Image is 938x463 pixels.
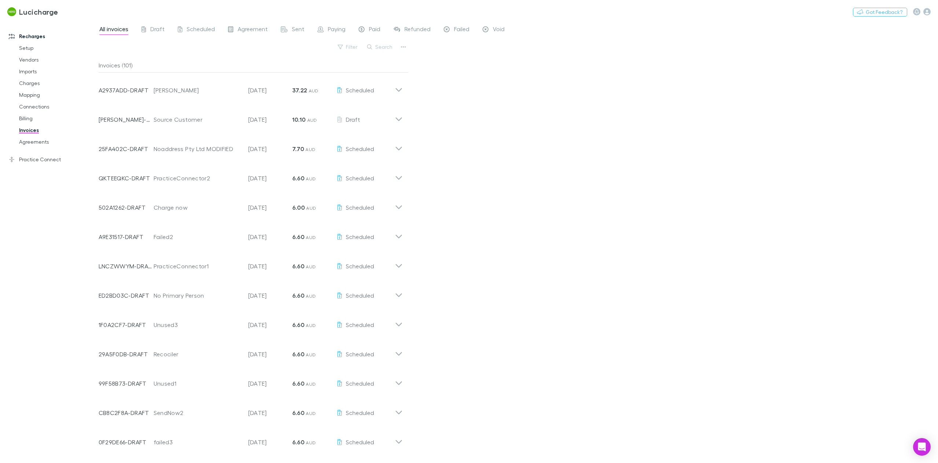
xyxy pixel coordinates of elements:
[346,262,374,269] span: Scheduled
[292,174,304,182] strong: 6.60
[187,25,215,35] span: Scheduled
[99,350,154,359] p: 29A5F0DB-DRAFT
[346,292,374,299] span: Scheduled
[306,323,316,328] span: AUD
[248,438,292,447] p: [DATE]
[99,144,154,153] p: 25FA402C-DRAFT
[154,86,241,95] div: [PERSON_NAME]
[12,42,103,54] a: Setup
[306,235,316,240] span: AUD
[93,190,408,219] div: 502A1262-DRAFTCharge now[DATE]6.00 AUDScheduled
[1,154,103,165] a: Practice Connect
[309,88,319,93] span: AUD
[292,409,304,416] strong: 6.60
[93,131,408,161] div: 25FA402C-DRAFTNoaddress Pty Ltd MODIFIED[DATE]7.70 AUDScheduled
[346,145,374,152] span: Scheduled
[292,25,304,35] span: Sent
[346,409,374,416] span: Scheduled
[154,232,241,241] div: Failed2
[853,8,907,16] button: Got Feedback?
[154,379,241,388] div: Unused1
[346,438,374,445] span: Scheduled
[346,204,374,211] span: Scheduled
[346,380,374,387] span: Scheduled
[248,408,292,417] p: [DATE]
[93,249,408,278] div: LNCZWWYM-DRAFTPracticeConnector1[DATE]6.60 AUDScheduled
[292,87,307,94] strong: 37.22
[93,278,408,307] div: ED2BD03C-DRAFTNo Primary Person[DATE]6.60 AUDScheduled
[306,264,316,269] span: AUD
[346,87,374,93] span: Scheduled
[305,147,315,152] span: AUD
[248,232,292,241] p: [DATE]
[99,232,154,241] p: A9E31517-DRAFT
[346,174,374,181] span: Scheduled
[248,86,292,95] p: [DATE]
[346,321,374,328] span: Scheduled
[454,25,469,35] span: Failed
[93,219,408,249] div: A9E31517-DRAFTFailed2[DATE]6.60 AUDScheduled
[150,25,165,35] span: Draft
[154,262,241,271] div: PracticeConnector1
[99,115,154,124] p: [PERSON_NAME]-0092
[12,66,103,77] a: Imports
[493,25,505,35] span: Void
[93,395,408,425] div: CB8C2F8A-DRAFTSendNow2[DATE]6.60 AUDScheduled
[248,320,292,329] p: [DATE]
[248,262,292,271] p: [DATE]
[292,204,305,211] strong: 6.00
[292,233,304,240] strong: 6.60
[154,203,241,212] div: Charge now
[12,54,103,66] a: Vendors
[93,425,408,454] div: 0F29DE66-DRAFTfailed3[DATE]6.60 AUDScheduled
[99,379,154,388] p: 99F58B73-DRAFT
[346,233,374,240] span: Scheduled
[913,438,931,456] div: Open Intercom Messenger
[12,136,103,148] a: Agreements
[292,380,304,387] strong: 6.60
[93,366,408,395] div: 99F58B73-DRAFTUnused1[DATE]6.60 AUDScheduled
[306,176,316,181] span: AUD
[154,350,241,359] div: Recociler
[99,320,154,329] p: 1F0A2CF7-DRAFT
[154,291,241,300] div: No Primary Person
[93,102,408,131] div: [PERSON_NAME]-0092Source Customer[DATE]10.10 AUDDraft
[248,144,292,153] p: [DATE]
[306,293,316,299] span: AUD
[99,86,154,95] p: A2937ADD-DRAFT
[238,25,268,35] span: Agreement
[12,113,103,124] a: Billing
[12,77,103,89] a: Charges
[292,145,304,153] strong: 7.70
[99,203,154,212] p: 502A1262-DRAFT
[306,440,316,445] span: AUD
[404,25,430,35] span: Refunded
[154,408,241,417] div: SendNow2
[154,438,241,447] div: failed3
[93,73,408,102] div: A2937ADD-DRAFT[PERSON_NAME][DATE]37.22 AUDScheduled
[93,307,408,337] div: 1F0A2CF7-DRAFTUnused3[DATE]6.60 AUDScheduled
[292,292,304,299] strong: 6.60
[346,116,360,123] span: Draft
[346,350,374,357] span: Scheduled
[154,174,241,183] div: PracticeConnector2
[369,25,380,35] span: Paid
[93,161,408,190] div: QKTEEQKC-DRAFTPracticeConnector2[DATE]6.60 AUDScheduled
[334,43,362,51] button: Filter
[99,174,154,183] p: QKTEEQKC-DRAFT
[248,350,292,359] p: [DATE]
[306,411,316,416] span: AUD
[248,203,292,212] p: [DATE]
[19,7,58,16] h3: Lucicharge
[99,25,128,35] span: All invoices
[306,205,316,211] span: AUD
[7,7,16,16] img: Lucicharge's Logo
[99,438,154,447] p: 0F29DE66-DRAFT
[12,124,103,136] a: Invoices
[248,115,292,124] p: [DATE]
[93,337,408,366] div: 29A5F0DB-DRAFTRecociler[DATE]6.60 AUDScheduled
[363,43,397,51] button: Search
[99,291,154,300] p: ED2BD03C-DRAFT
[306,381,316,387] span: AUD
[99,262,154,271] p: LNCZWWYM-DRAFT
